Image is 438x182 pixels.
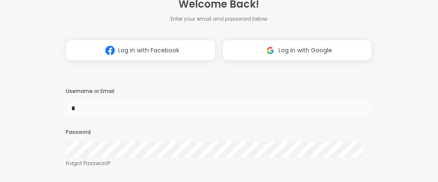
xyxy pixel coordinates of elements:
h3: Username or Email [66,88,373,95]
span: Log in with Google [278,46,332,55]
img: ShareWell Logomark [102,43,118,58]
span: Log in with Facebook [118,46,179,55]
h3: Password [66,129,373,136]
button: Log in with Facebook [66,40,216,61]
img: ShareWell Logomark [262,43,278,58]
a: Forgot Password? [66,160,373,167]
span: Enter your email and password below [170,15,268,23]
button: Log in with Google [222,40,372,61]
